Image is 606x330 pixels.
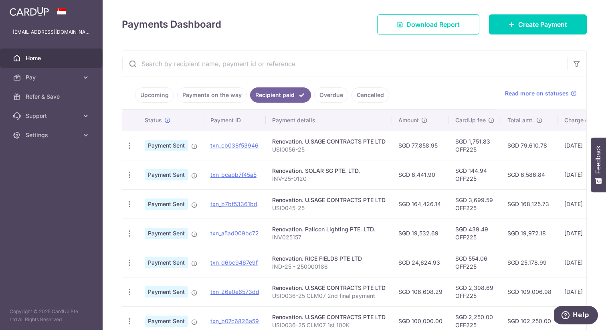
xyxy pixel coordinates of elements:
p: IND-25 - 250000186 [272,263,386,271]
span: Pay [26,73,79,81]
td: SGD 25,178.99 [501,248,558,277]
div: Renovation. U.SAGE CONTRACTS PTE LTD [272,284,386,292]
a: txn_bcabb7f45a5 [210,171,257,178]
div: Renovation. U.SAGE CONTRACTS PTE LTD [272,138,386,146]
a: Payments on the way [177,87,247,103]
a: Overdue [314,87,348,103]
td: SGD 77,858.95 [392,131,449,160]
div: Renovation. U.SAGE CONTRACTS PTE LTD [272,196,386,204]
span: Amount [398,116,419,124]
td: SGD 109,006.98 [501,277,558,306]
span: Read more on statuses [505,89,569,97]
a: txn_d6bc9467e9f [210,259,258,266]
td: SGD 2,398.69 OFF225 [449,277,501,306]
img: CardUp [10,6,49,16]
td: SGD 24,624.93 [392,248,449,277]
span: Payment Sent [145,257,188,268]
a: txn_b07c6826a59 [210,318,259,324]
p: USI0056-25 [272,146,386,154]
p: [EMAIL_ADDRESS][DOMAIN_NAME] [13,28,90,36]
td: SGD 1,751.83 OFF225 [449,131,501,160]
td: SGD 144.94 OFF225 [449,160,501,189]
a: Create Payment [489,14,587,34]
span: Refer & Save [26,93,79,101]
a: txn_a5ad009bc72 [210,230,259,237]
a: Read more on statuses [505,89,577,97]
td: SGD 19,532.69 [392,219,449,248]
span: Feedback [595,146,602,174]
span: Support [26,112,79,120]
td: SGD 554.06 OFF225 [449,248,501,277]
span: Payment Sent [145,228,188,239]
span: Payment Sent [145,286,188,298]
p: INV-25-0120 [272,175,386,183]
td: SGD 168,125.73 [501,189,558,219]
td: SGD 19,972.18 [501,219,558,248]
a: txn_cb038f53946 [210,142,259,149]
td: SGD 439.49 OFF225 [449,219,501,248]
span: Settings [26,131,79,139]
iframe: Opens a widget where you can find more information [554,306,598,326]
th: Payment details [266,110,392,131]
input: Search by recipient name, payment id or reference [122,51,567,77]
div: Renovation. U.SAGE CONTRACTS PTE LTD [272,313,386,321]
td: SGD 79,610.78 [501,131,558,160]
p: USI0045-25 [272,204,386,212]
td: SGD 164,426.14 [392,189,449,219]
span: Payment Sent [145,316,188,327]
p: USI0036-25 CLM07 1st 100K [272,321,386,329]
a: txn_26e0e6573dd [210,288,259,295]
td: SGD 106,608.29 [392,277,449,306]
span: Status [145,116,162,124]
div: Renovation. SOLAR SG PTE. LTD. [272,167,386,175]
span: Payment Sent [145,198,188,210]
a: Cancelled [351,87,389,103]
td: SGD 6,441.90 [392,160,449,189]
div: Renovation. Palicon Lighting PTE. LTD. [272,225,386,233]
a: txn_b7bf53361bd [210,200,257,207]
p: INV025157 [272,233,386,241]
a: Recipient paid [250,87,311,103]
button: Feedback - Show survey [591,138,606,192]
span: Payment Sent [145,169,188,180]
a: Download Report [377,14,479,34]
div: Renovation. RICE FIELDS PTE LTD [272,255,386,263]
span: Create Payment [518,20,567,29]
a: Upcoming [135,87,174,103]
td: SGD 6,586.84 [501,160,558,189]
span: Payment Sent [145,140,188,151]
span: Total amt. [507,116,534,124]
span: CardUp fee [455,116,486,124]
span: Home [26,54,79,62]
span: Charge date [564,116,597,124]
td: SGD 3,699.59 OFF225 [449,189,501,219]
p: USI0036-25 CLM07 2nd final payment [272,292,386,300]
th: Payment ID [204,110,266,131]
span: Download Report [406,20,460,29]
h4: Payments Dashboard [122,17,221,32]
